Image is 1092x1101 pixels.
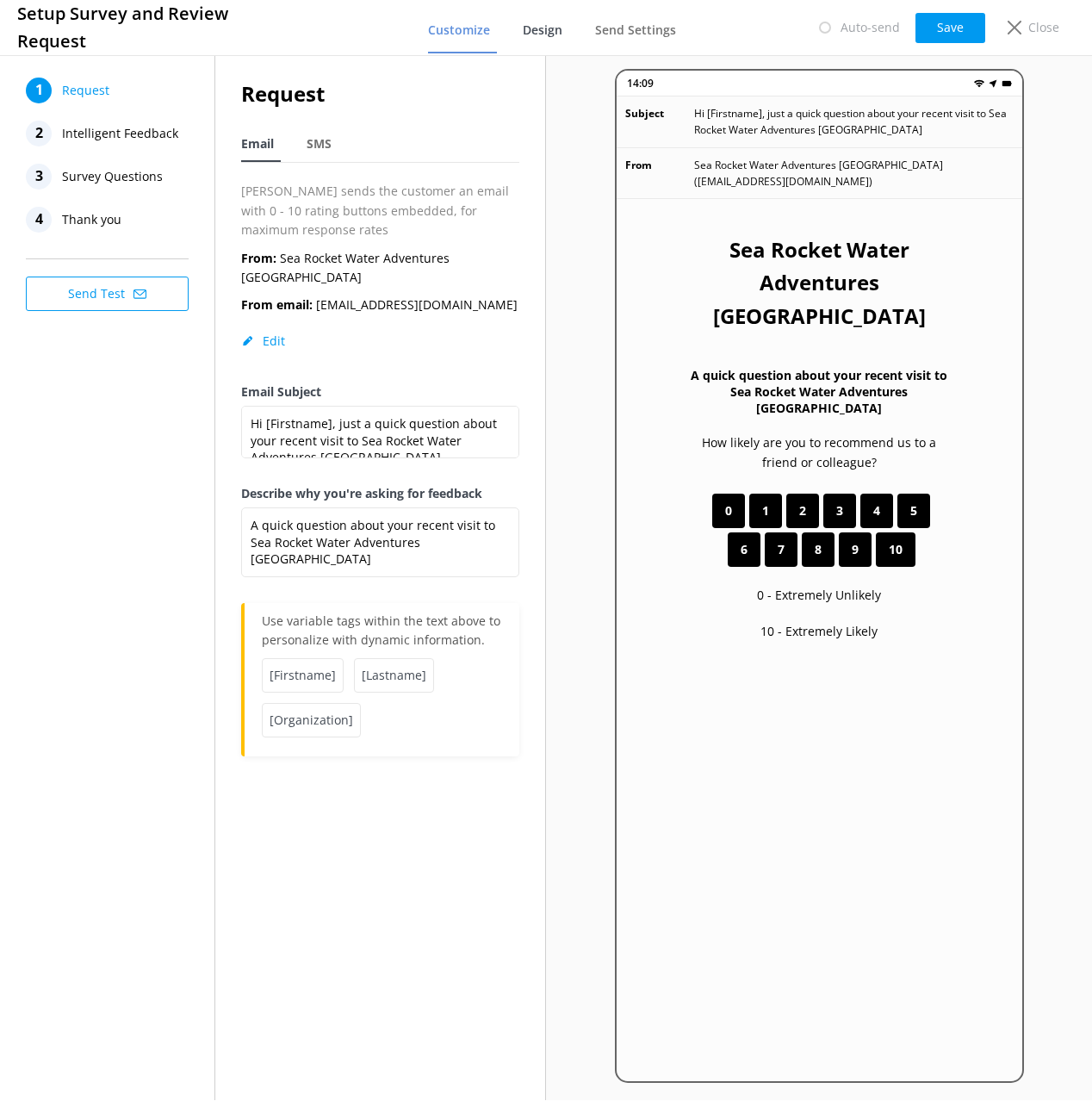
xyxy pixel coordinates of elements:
p: Subject [625,105,694,138]
h2: Request [241,78,519,110]
img: wifi.png [974,78,984,89]
span: 1 [762,501,769,520]
span: 2 [799,501,806,520]
div: 3 [26,164,52,190]
span: Send Settings [595,22,676,39]
p: 10 - Extremely Likely [760,622,878,641]
p: How likely are you to recommend us to a friend or colleague? [686,433,953,472]
span: 10 [889,540,903,559]
img: battery.png [1002,78,1012,89]
p: [EMAIL_ADDRESS][DOMAIN_NAME] [241,295,518,314]
p: From [625,157,694,190]
label: Describe why you're asking for feedback [241,484,519,503]
p: [PERSON_NAME] sends the customer an email with 0 - 10 rating buttons embedded, for maximum respon... [241,182,519,239]
span: Request [62,78,109,103]
span: Intelligent Feedback [62,121,178,146]
button: Edit [241,333,285,350]
h2: Sea Rocket Water Adventures [GEOGRAPHIC_DATA] [686,233,953,333]
span: [Firstname] [262,658,344,693]
span: 7 [778,540,785,559]
span: [Organization] [262,703,361,737]
span: [Lastname] [354,658,434,693]
b: From: [241,250,276,266]
p: Auto-send [841,18,900,37]
span: Customize [428,22,490,39]
textarea: A quick question about your recent visit to Sea Rocket Water Adventures [GEOGRAPHIC_DATA] [241,507,519,577]
p: Sea Rocket Water Adventures [GEOGRAPHIC_DATA] ( [EMAIL_ADDRESS][DOMAIN_NAME] ) [694,157,1014,190]
p: Close [1028,18,1059,37]
img: near-me.png [988,78,998,89]
p: 14:09 [627,75,654,91]
p: Sea Rocket Water Adventures [GEOGRAPHIC_DATA] [241,249,519,288]
span: Thank you [62,207,121,233]
span: Survey Questions [62,164,163,190]
div: 4 [26,207,52,233]
button: Send Test [26,277,189,311]
p: 0 - Extremely Unlikely [757,586,881,605]
h3: A quick question about your recent visit to Sea Rocket Water Adventures [GEOGRAPHIC_DATA] [686,367,953,416]
label: Email Subject [241,383,519,401]
textarea: Hi [Firstname], just a quick question about your recent visit to Sea Rocket Water Adventures [GEO... [241,406,519,458]
span: 5 [910,501,917,520]
div: 2 [26,121,52,146]
span: 8 [815,540,822,559]
p: Use variable tags within the text above to personalize with dynamic information. [262,612,502,658]
button: Save [915,13,985,43]
span: Design [523,22,562,39]
b: From email: [241,296,313,313]
span: 9 [852,540,859,559]
span: 6 [741,540,748,559]
p: Hi [Firstname], just a quick question about your recent visit to Sea Rocket Water Adventures [GEO... [694,105,1014,138]
span: 0 [725,501,732,520]
span: 3 [836,501,843,520]
span: SMS [307,135,332,152]
span: 4 [873,501,880,520]
div: 1 [26,78,52,103]
span: Email [241,135,274,152]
